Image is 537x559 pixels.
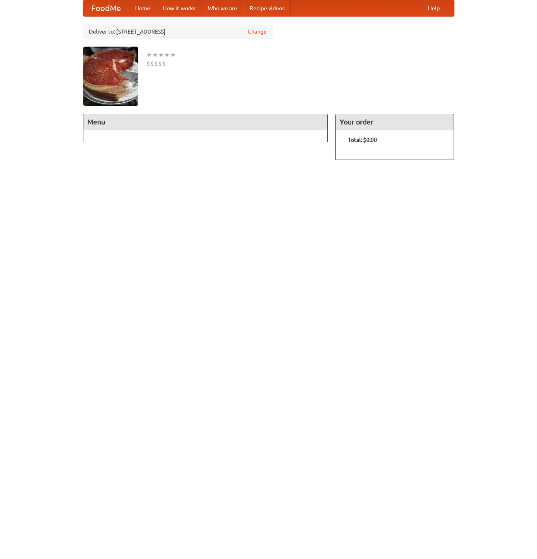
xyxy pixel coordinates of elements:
h4: Menu [83,114,328,130]
h4: Your order [336,114,454,130]
li: ★ [152,51,158,59]
li: ★ [158,51,164,59]
a: Who we are [202,0,243,16]
a: Home [129,0,156,16]
img: angular.jpg [83,47,138,106]
a: Recipe videos [243,0,291,16]
a: Help [422,0,446,16]
b: Total: $0.00 [348,137,377,143]
li: ★ [146,51,152,59]
a: How it works [156,0,202,16]
a: Change [248,28,267,36]
li: $ [162,59,166,68]
li: $ [154,59,158,68]
li: ★ [170,51,176,59]
li: $ [150,59,154,68]
a: FoodMe [83,0,129,16]
li: $ [146,59,150,68]
li: $ [158,59,162,68]
li: ★ [164,51,170,59]
div: Deliver to: [STREET_ADDRESS] [83,24,273,39]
